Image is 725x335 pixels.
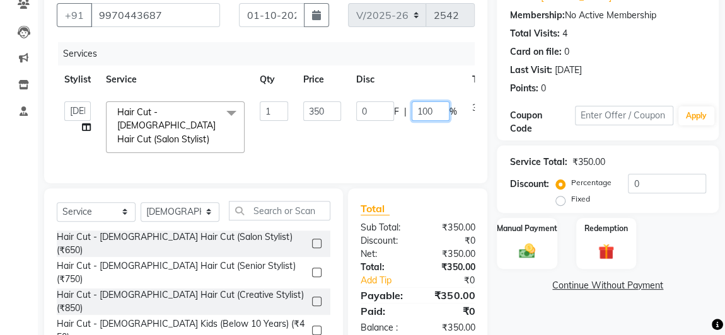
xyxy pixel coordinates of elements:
[418,261,485,274] div: ₹350.00
[418,234,485,247] div: ₹0
[252,65,296,94] th: Qty
[296,65,349,94] th: Price
[58,42,484,65] div: Services
[540,82,545,95] div: 0
[351,261,418,274] div: Total:
[91,3,220,27] input: Search by Name/Mobile/Email/Code
[351,304,418,319] div: Paid:
[351,234,418,247] div: Discount:
[678,106,714,125] button: Apply
[514,242,540,260] img: _cash.svg
[418,288,485,303] div: ₹350.00
[57,230,307,257] div: Hair Cut - [DEMOGRAPHIC_DATA] Hair Cut (Salon Stylist) (₹650)
[509,109,575,135] div: Coupon Code
[472,102,487,113] span: 350
[418,221,485,234] div: ₹350.00
[449,105,457,118] span: %
[562,27,567,40] div: 4
[361,202,390,215] span: Total
[351,274,429,287] a: Add Tip
[575,106,673,125] input: Enter Offer / Coupon Code
[404,105,407,118] span: |
[497,223,557,234] label: Manual Payment
[509,64,552,77] div: Last Visit:
[209,133,215,145] a: x
[509,156,567,169] div: Service Total:
[571,177,611,188] label: Percentage
[554,64,581,77] div: [DATE]
[351,247,418,261] div: Net:
[509,45,561,59] div: Card on file:
[499,279,716,292] a: Continue Without Payment
[98,65,252,94] th: Service
[465,65,501,94] th: Total
[351,321,418,334] div: Balance :
[351,288,418,303] div: Payable:
[509,27,559,40] div: Total Visits:
[509,178,548,191] div: Discount:
[509,9,564,22] div: Membership:
[57,288,307,315] div: Hair Cut - [DEMOGRAPHIC_DATA] Hair Cut (Creative Stylist) (₹850)
[418,321,485,334] div: ₹350.00
[429,274,484,287] div: ₹0
[584,223,628,234] label: Redemption
[418,304,485,319] div: ₹0
[509,9,706,22] div: No Active Membership
[349,65,465,94] th: Disc
[57,259,307,286] div: Hair Cut - [DEMOGRAPHIC_DATA] Hair Cut (Senior Stylist) (₹750)
[57,65,98,94] th: Stylist
[351,221,418,234] div: Sub Total:
[394,105,399,118] span: F
[572,156,605,169] div: ₹350.00
[418,247,485,261] div: ₹350.00
[564,45,569,59] div: 0
[117,106,216,145] span: Hair Cut - [DEMOGRAPHIC_DATA] Hair Cut (Salon Stylist)
[509,82,538,95] div: Points:
[593,242,620,262] img: _gift.svg
[571,193,589,205] label: Fixed
[229,201,330,220] input: Search or Scan
[57,3,92,27] button: +91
